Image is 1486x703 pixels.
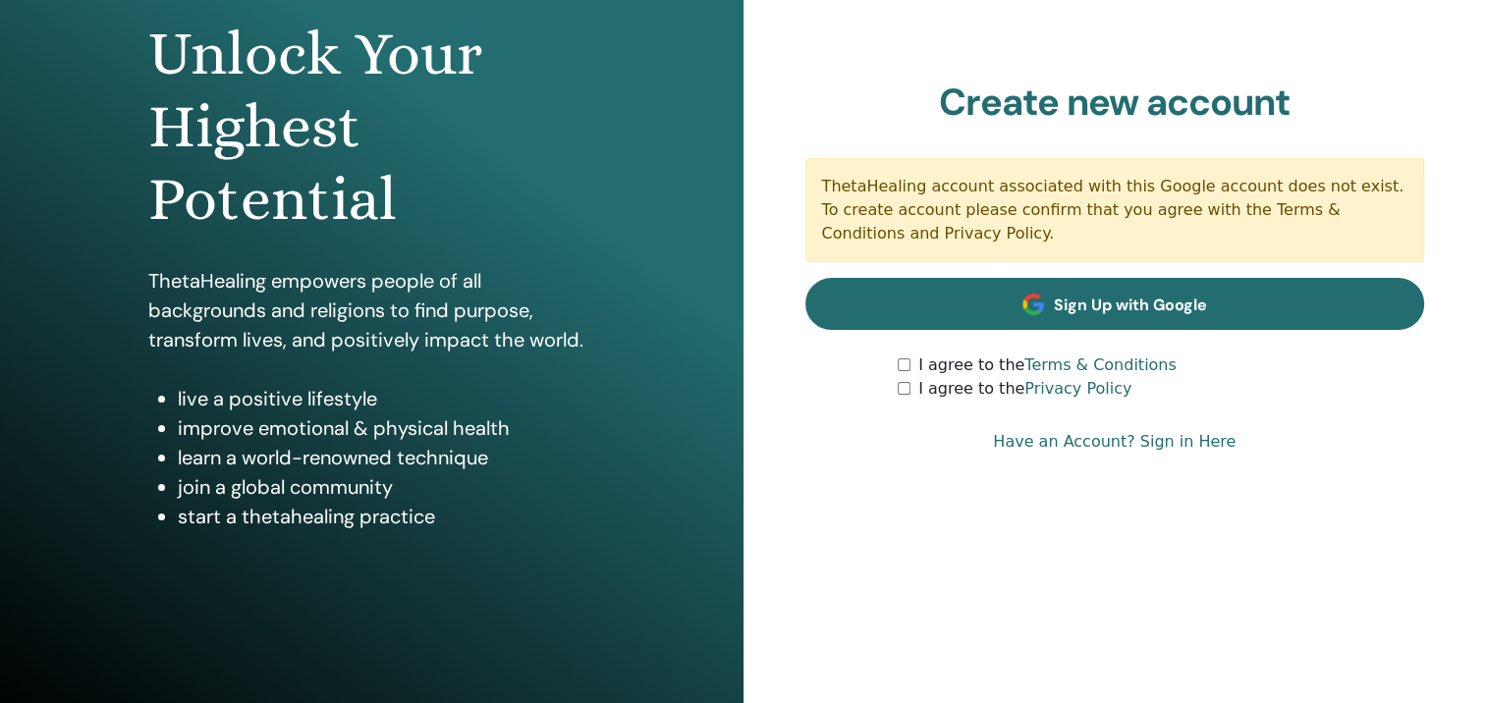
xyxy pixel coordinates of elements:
label: I agree to the [918,377,1131,401]
div: ThetaHealing account associated with this Google account does not exist. To create account please... [805,158,1425,262]
h1: Unlock Your Highest Potential [148,18,594,237]
li: start a thetahealing practice [178,502,594,531]
a: Sign Up with Google [805,278,1425,330]
h2: Create new account [805,81,1425,126]
a: Terms & Conditions [1024,355,1176,374]
li: improve emotional & physical health [178,413,594,443]
label: I agree to the [918,353,1177,377]
a: Have an Account? Sign in Here [993,430,1236,454]
a: Privacy Policy [1024,379,1131,398]
li: join a global community [178,472,594,502]
span: Sign Up with Google [1054,295,1207,315]
p: ThetaHealing empowers people of all backgrounds and religions to find purpose, transform lives, a... [148,266,594,354]
li: live a positive lifestyle [178,384,594,413]
li: learn a world-renowned technique [178,443,594,472]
